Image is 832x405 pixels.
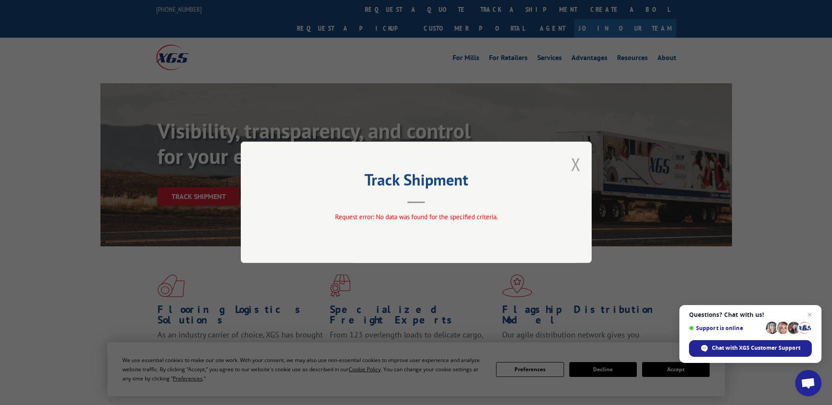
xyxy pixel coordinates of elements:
[804,309,815,320] span: Close chat
[571,153,581,176] button: Close modal
[689,340,812,357] div: Chat with XGS Customer Support
[689,325,763,331] span: Support is online
[712,344,800,352] span: Chat with XGS Customer Support
[335,213,497,221] span: Request error: No data was found for the specified criteria.
[689,311,812,318] span: Questions? Chat with us!
[795,370,821,396] div: Open chat
[285,174,548,190] h2: Track Shipment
